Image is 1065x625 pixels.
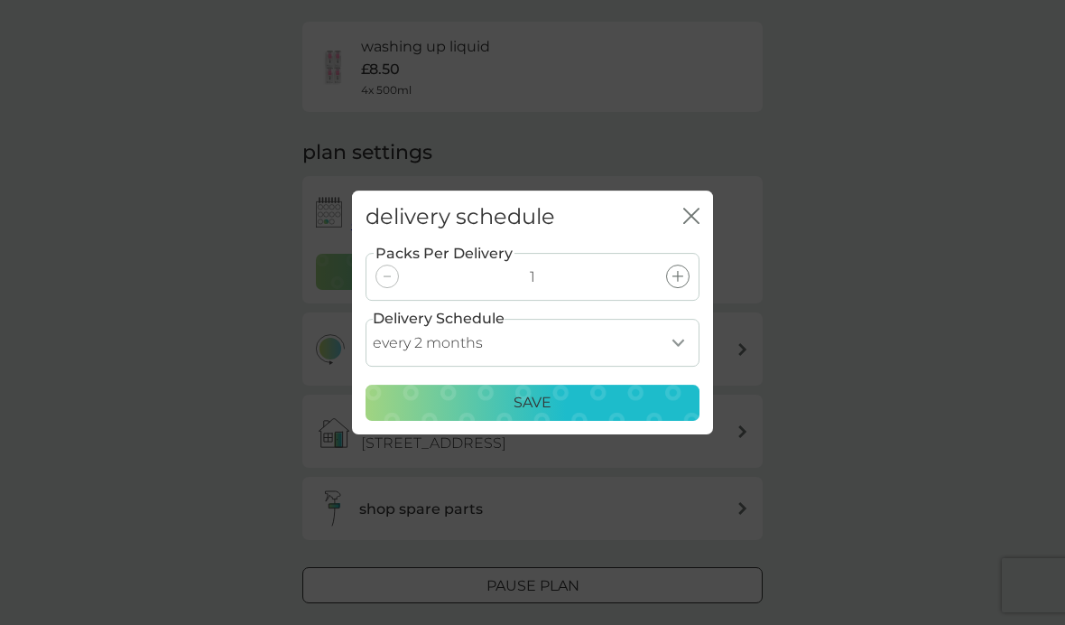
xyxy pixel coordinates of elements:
p: Save [514,391,551,415]
button: Save [366,385,699,421]
h2: delivery schedule [366,204,555,230]
p: 1 [530,266,535,289]
label: Delivery Schedule [373,307,505,331]
label: Packs Per Delivery [374,242,514,266]
button: close [683,208,699,227]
